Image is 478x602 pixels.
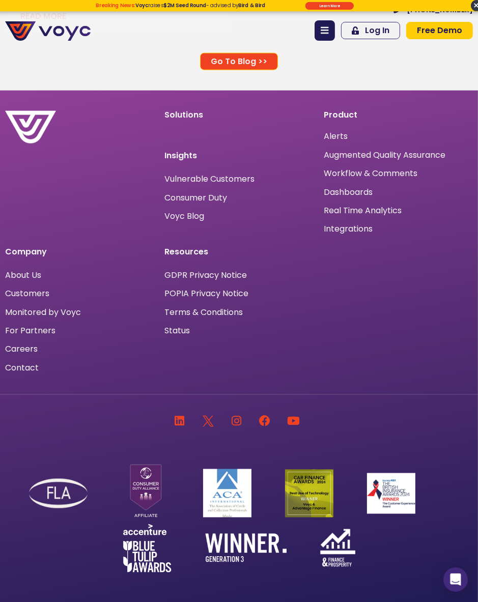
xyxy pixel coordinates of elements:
[214,41,239,52] span: Phone
[123,524,172,572] img: accenture-blue-tulip-awards
[406,22,473,39] a: Free Demo
[163,2,206,9] strong: $2M Seed Round
[211,58,267,66] span: Go To Blog >>
[393,6,473,13] a: [PHONE_NUMBER]
[203,469,251,518] img: ACA
[407,6,473,13] span: [PHONE_NUMBER]
[324,111,473,119] p: Product
[341,22,400,39] a: Log In
[417,26,462,35] span: Free Demo
[5,21,91,41] img: voyc-full-logo
[29,479,88,509] img: FLA Logo
[320,529,355,566] img: finance-and-prosperity
[5,246,154,258] p: Company
[149,199,197,210] a: Privacy Policy
[205,534,287,562] img: winner-generation
[164,175,255,183] a: Vulnerable Customers
[135,2,265,9] span: raises - advised by
[200,53,278,70] a: Go To Blog >>
[164,150,314,162] p: Insights
[164,109,203,121] a: Solutions
[305,2,353,10] div: Submit
[365,26,389,35] span: Log In
[96,2,135,9] strong: Breaking News:
[164,194,227,202] a: Consumer Duty
[214,82,248,94] span: Job title
[70,2,291,14] div: Breaking News: Voyc raises $2M Seed Round - advised by Bird & Bird
[135,2,148,9] strong: Voyc
[238,2,265,9] strong: Bird & Bird
[164,246,314,258] p: Resources
[285,470,333,518] img: Car Finance Winner logo
[324,150,445,160] a: Augmented Quality Assurance
[443,567,468,592] div: Open Intercom Messenger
